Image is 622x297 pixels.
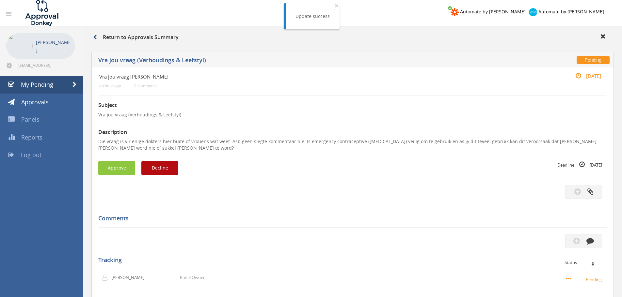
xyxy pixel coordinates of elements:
[134,83,160,88] small: 0 comments...
[538,8,604,15] span: Automate by [PERSON_NAME]
[566,275,604,283] small: Pending
[98,57,455,65] h5: Vra jou vraag (Verhoudings & Leefstyl)
[577,56,610,64] span: Pending
[180,275,205,281] p: Panel Owner
[565,260,602,265] div: Status
[98,111,607,118] p: Vra jou vraag (Verhoudings & Leefstyl)
[557,161,602,168] small: Deadline [DATE]
[18,63,74,68] span: [EMAIL_ADDRESS][DOMAIN_NAME]
[21,81,53,88] span: My Pending
[21,151,41,159] span: Log out
[98,102,607,108] h3: Subject
[98,129,607,135] h3: Description
[93,35,179,40] h3: Return to Approvals Summary
[568,72,601,80] small: [DATE]
[102,275,111,281] img: user-icon.png
[21,98,49,106] span: Approvals
[529,8,537,16] img: xero-logo.png
[36,38,72,54] p: [PERSON_NAME]
[21,115,40,123] span: Panels
[98,161,135,175] button: Approve
[98,215,602,222] h5: Comments
[451,8,459,16] img: zapier-logomark.png
[21,133,42,141] span: Reports
[111,275,149,281] p: [PERSON_NAME]
[335,1,339,10] span: ×
[99,83,121,88] small: an hour ago
[99,74,521,80] h4: Vra jou vraag [PERSON_NAME]
[141,161,178,175] button: Decline
[98,257,602,263] h5: Tracking
[98,138,607,151] p: Die vraag is vir enige dokters hier buite of vrouens wat weet. Asb geen slegte kommentaar nie. Is...
[460,8,526,15] span: Automate by [PERSON_NAME]
[295,13,330,20] div: Update success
